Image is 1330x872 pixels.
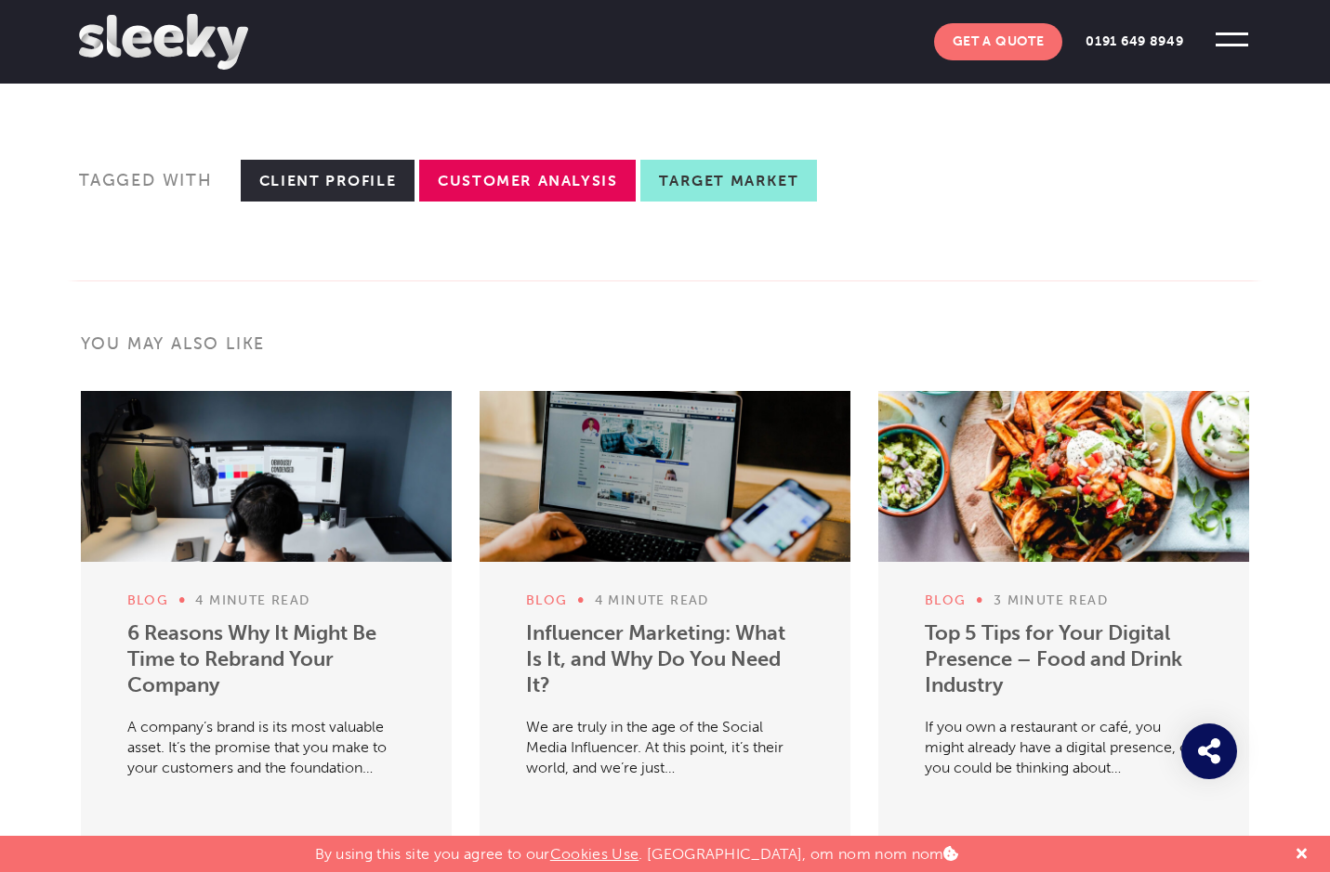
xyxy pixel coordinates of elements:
[526,620,785,697] a: Influencer Marketing: What Is It, and Why Do You Need It?
[971,589,988,609] span: •
[878,391,1249,562] img: Food and Drink
[573,589,589,609] span: •
[209,592,309,608] span: minute read
[925,620,1182,697] a: Top 5 Tips for Your Digital Presence – Food and Drink Industry
[81,391,452,562] img: man-on-computer-hero
[526,698,804,778] p: We are truly in the age of the Social Media Influencer. At this point, it’s their world, and we’r...
[79,14,248,70] img: Sleeky Web Design Newcastle
[595,592,603,608] span: 4
[925,698,1203,778] p: If you own a restaurant or café, you might already have a digital presence, or you could be think...
[934,23,1063,60] a: Get A Quote
[480,391,850,562] img: influencers
[315,836,959,863] p: By using this site you agree to our . [GEOGRAPHIC_DATA], om nom nom nom
[127,592,169,608] a: Blog
[608,592,708,608] span: minute read
[195,592,204,608] span: 4
[550,845,639,863] a: Cookies Use
[127,620,376,697] a: 6 Reasons Why It Might Be Time to Rebrand Your Company
[640,160,817,202] a: target market
[174,589,191,609] span: •
[67,332,1264,391] h3: You May Also Like
[526,592,568,608] a: Blog
[994,592,1002,608] span: 3
[1007,592,1108,608] span: minute read
[925,592,967,608] a: Blog
[241,160,415,202] a: Client Profile
[127,698,405,778] p: A company’s brand is its most valuable asset. It’s the promise that you make to your customers an...
[1067,23,1202,60] a: 0191 649 8949
[79,170,213,190] div: Tagged With
[419,160,636,202] a: Customer analysis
